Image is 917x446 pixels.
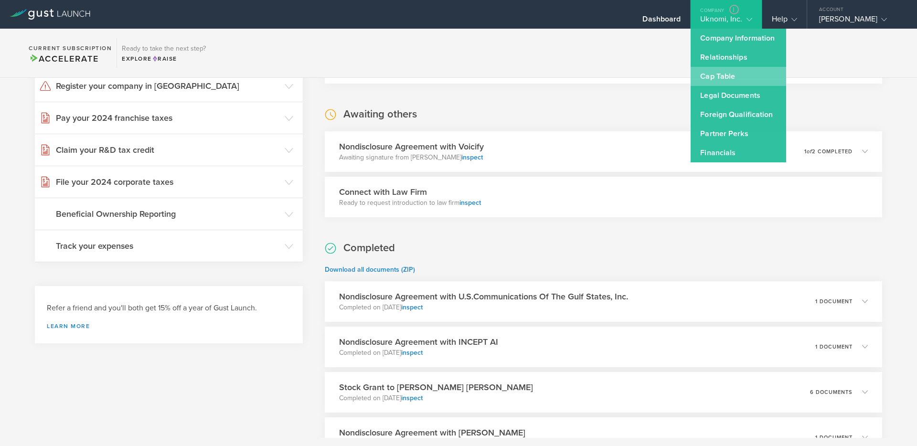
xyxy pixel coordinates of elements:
[56,240,280,252] h3: Track your expenses
[804,149,853,154] p: 1 2 completed
[56,80,280,92] h3: Register your company in [GEOGRAPHIC_DATA]
[29,53,98,64] span: Accelerate
[401,303,423,311] a: inspect
[459,199,481,207] a: inspect
[339,290,628,303] h3: Nondisclosure Agreement with U.S.Communications Of The Gulf States, Inc.
[47,303,291,314] h3: Refer a friend and you'll both get 15% off a year of Gust Launch.
[117,38,211,68] div: Ready to take the next step?ExploreRaise
[343,107,417,121] h2: Awaiting others
[56,144,280,156] h3: Claim your R&D tax credit
[815,344,853,350] p: 1 document
[325,265,415,274] a: Download all documents (ZIP)
[56,208,280,220] h3: Beneficial Ownership Reporting
[339,198,481,208] p: Ready to request introduction to law firm
[810,390,853,395] p: 6 documents
[29,45,112,51] h2: Current Subscription
[339,186,481,198] h3: Connect with Law Firm
[339,348,498,358] p: Completed on [DATE]
[122,54,206,63] div: Explore
[56,112,280,124] h3: Pay your 2024 franchise taxes
[819,14,900,29] div: [PERSON_NAME]
[401,394,423,402] a: inspect
[47,323,291,329] a: Learn more
[56,176,280,188] h3: File your 2024 corporate taxes
[339,426,525,439] h3: Nondisclosure Agreement with [PERSON_NAME]
[807,149,812,155] em: of
[122,45,206,52] h3: Ready to take the next step?
[339,381,533,393] h3: Stock Grant to [PERSON_NAME] [PERSON_NAME]
[815,435,853,440] p: 1 document
[461,153,483,161] a: inspect
[700,14,752,29] div: Uknomi, Inc.
[339,303,628,312] p: Completed on [DATE]
[339,393,533,403] p: Completed on [DATE]
[815,299,853,304] p: 1 document
[152,55,177,62] span: Raise
[339,336,498,348] h3: Nondisclosure Agreement with INCEPT AI
[401,349,423,357] a: inspect
[343,241,395,255] h2: Completed
[339,153,484,162] p: Awaiting signature from [PERSON_NAME]
[339,140,484,153] h3: Nondisclosure Agreement with Voicify
[642,14,681,29] div: Dashboard
[772,14,797,29] div: Help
